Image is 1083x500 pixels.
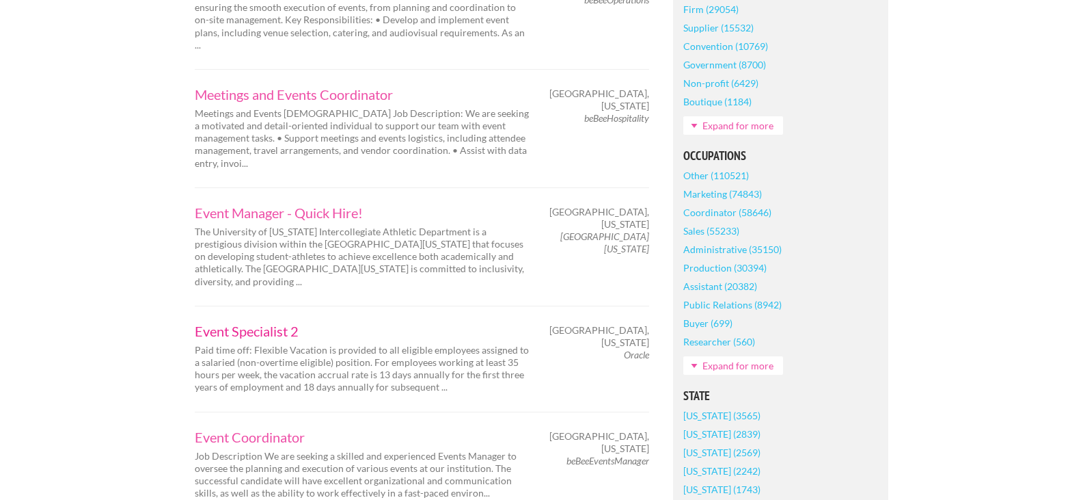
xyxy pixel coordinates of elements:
a: Public Relations (8942) [683,295,782,314]
span: [GEOGRAPHIC_DATA], [US_STATE] [549,88,649,112]
a: Boutique (1184) [683,92,752,111]
h5: State [683,390,878,402]
a: [US_STATE] (2839) [683,425,760,443]
a: Sales (55233) [683,222,739,240]
a: [US_STATE] (1743) [683,480,760,499]
a: Government (8700) [683,55,766,74]
a: Event Coordinator [195,430,530,444]
span: [GEOGRAPHIC_DATA], [US_STATE] [549,324,649,349]
a: Supplier (15532) [683,18,754,37]
em: beBeeEventsManager [566,455,649,466]
a: Non-profit (6429) [683,74,758,92]
a: Event Specialist 2 [195,324,530,338]
a: Convention (10769) [683,37,768,55]
a: Event Manager - Quick Hire! [195,206,530,220]
span: [GEOGRAPHIC_DATA], [US_STATE] [549,206,649,231]
a: [US_STATE] (2569) [683,443,760,462]
a: Expand for more [683,356,783,375]
a: Assistant (20382) [683,277,757,295]
a: Production (30394) [683,259,767,277]
p: Job Description We are seeking a skilled and experienced Events Manager to oversee the planning a... [195,450,530,500]
a: Other (110521) [683,166,749,185]
h5: Occupations [683,150,878,162]
a: Expand for more [683,116,783,135]
a: Administrative (35150) [683,240,782,259]
a: Meetings and Events Coordinator [195,88,530,101]
a: Coordinator (58646) [683,203,771,222]
a: Marketing (74843) [683,185,762,203]
a: [US_STATE] (2242) [683,462,760,480]
a: Researcher (560) [683,332,755,351]
em: Oracle [624,349,649,360]
p: The University of [US_STATE] Intercollegiate Athletic Department is a prestigious division within... [195,226,530,288]
p: Meetings and Events [DEMOGRAPHIC_DATA] Job Description: We are seeking a motivated and detail-ori... [195,107,530,170]
em: [GEOGRAPHIC_DATA][US_STATE] [560,231,649,254]
p: Paid time off: Flexible Vacation is provided to all eligible employees assigned to a salaried (no... [195,344,530,394]
em: beBeeHospitality [584,112,649,124]
a: [US_STATE] (3565) [683,406,760,425]
span: [GEOGRAPHIC_DATA], [US_STATE] [549,430,649,455]
a: Buyer (699) [683,314,732,332]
